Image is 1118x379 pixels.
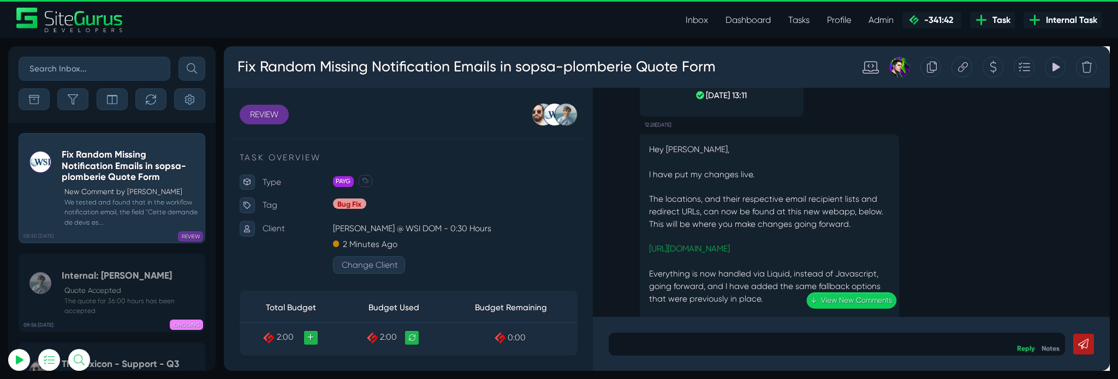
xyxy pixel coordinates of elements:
[115,136,136,148] span: PAYG
[831,11,853,33] div: Add to Task Drawer
[16,8,123,32] a: SiteGurus
[689,11,722,33] div: Josh Carter
[23,321,53,329] b: 09:56 [DATE]
[232,260,372,290] th: Budget Remaining
[170,320,203,330] span: ONGOING
[766,11,788,33] div: Copy this Task URL
[62,197,200,227] small: We tested and found that in the workflow notification email, the field "Cette demande de devis es...
[115,160,150,171] span: Bug Fix
[897,11,919,33] div: Delete Task
[613,259,708,276] a: ↓ View New Comments
[64,187,200,197] p: New Comment by [PERSON_NAME]
[126,200,183,216] p: 2 Minutes Ago
[970,12,1015,28] a: Task
[62,149,200,183] h5: Fix Random Missing Notification Emails in sopsa-plomberie Quote Form
[299,301,318,311] span: 0:00
[677,9,717,31] a: Inbox
[448,102,701,338] p: Hey [PERSON_NAME], I have put my changes live. The locations, and their respective email recipien...
[19,133,205,244] a: 08:50 [DATE] Fix Random Missing Notification Emails in sopsa-plomberie Quote FormNew Comment by [...
[115,184,372,200] p: [PERSON_NAME] @ WSI DOM - 0:30 Hours
[733,11,755,33] div: Duplicate this Task
[988,14,1010,27] span: Task
[178,231,203,242] span: REVIEW
[14,8,518,36] h3: Fix Random Missing Notification Emails in sopsa-plomberie Quote Form
[860,9,902,31] a: Admin
[35,128,156,152] input: Email
[85,299,99,314] a: +
[23,232,54,240] b: 08:50 [DATE]
[717,9,780,31] a: Dashboard
[780,9,818,31] a: Tasks
[835,313,854,322] a: Reply
[16,260,126,290] th: Total Budget
[864,11,886,33] div: View Tracking Items
[56,301,74,311] span: 2:00
[1042,14,1097,27] span: Internal Task
[661,11,689,33] div: Standard
[861,313,880,322] a: Notes
[41,159,115,176] p: Tag
[62,296,200,316] small: The quote for 36:00 hours has been accepted
[126,260,232,290] th: Budget Used
[19,254,205,332] a: 09:56 [DATE] Internal: [PERSON_NAME]Quote Accepted The quote for 36:00 hours has been accepted ON...
[799,11,820,33] div: Create a Quote
[16,62,68,82] a: REVIEW
[164,301,182,311] span: 2:00
[19,57,170,81] input: Search Inbox...
[115,221,191,239] button: Change Client
[920,15,953,25] span: -341:42
[1024,12,1102,28] a: Internal Task
[16,8,123,32] img: Sitegurus Logo
[64,285,200,296] p: Quote Accepted
[16,111,372,124] p: TASK OVERVIEW
[35,192,156,215] button: Log In
[41,184,115,200] p: Client
[62,270,200,281] h5: Internal: [PERSON_NAME]
[443,74,472,91] small: 12:28[DATE]
[902,12,961,28] a: -341:42
[448,208,533,219] a: [URL][DOMAIN_NAME]
[453,45,595,58] p: [DATE] 13:11
[818,9,860,31] a: Profile
[41,135,115,151] p: Type
[191,299,205,314] a: Recalculate Budget Used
